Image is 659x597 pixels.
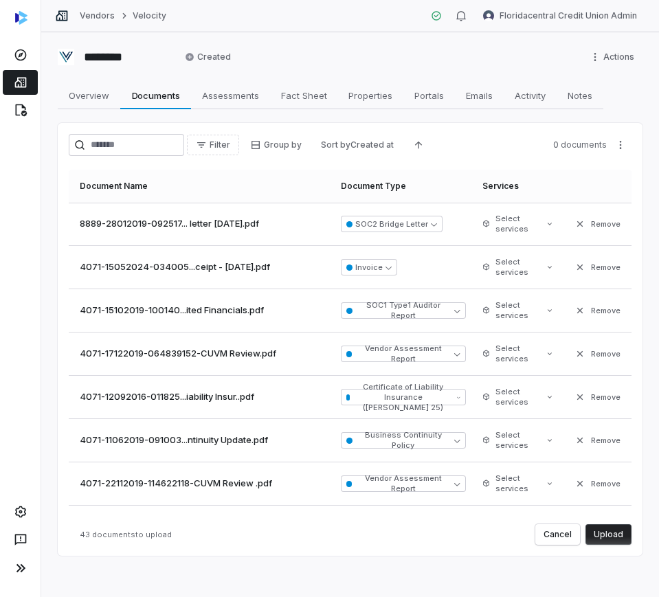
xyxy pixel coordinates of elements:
[69,170,333,203] th: Document Name
[341,432,466,449] button: Business Continuity Policy
[242,135,310,155] button: Group by
[341,389,466,405] button: Certificate of Liability Insurance ([PERSON_NAME] 25)
[80,217,259,231] span: 8889-28012019-092517... letter [DATE].pdf
[474,170,562,203] th: Services
[570,341,625,366] button: Remove
[475,5,645,26] button: Floridacentral Credit Union Admin avatarFloridacentral Credit Union Admin
[80,433,268,447] span: 4071-11062019-091003...ntinuity Update.pdf
[405,135,432,155] button: Ascending
[80,477,272,491] span: 4071-22112019-114622118-CUVM Review .pdf
[413,139,424,150] svg: Ascending
[460,87,498,104] span: Emails
[313,135,402,155] button: Sort byCreated at
[343,87,398,104] span: Properties
[478,469,558,498] button: Select services
[341,475,466,492] button: Vendor Assessment Report
[570,298,625,323] button: Remove
[610,135,632,155] button: More actions
[535,524,580,545] button: Cancel
[570,428,625,453] button: Remove
[80,10,115,21] a: Vendors
[341,216,443,232] button: SOC2 Bridge Letter
[333,170,474,203] th: Document Type
[509,87,551,104] span: Activity
[585,524,632,545] button: Upload
[553,139,607,150] span: 0 documents
[197,87,265,104] span: Assessments
[133,10,166,21] a: Velocity
[585,47,643,67] button: More actions
[187,135,239,155] button: Filter
[478,339,558,368] button: Select services
[276,87,333,104] span: Fact Sheet
[341,302,466,319] button: SOC1 Type1 Auditor Report
[80,304,264,317] span: 4071-15102019-100140...ited Financials.pdf
[15,11,27,25] img: svg%3e
[80,347,276,361] span: 4071-17122019-064839152-CUVM Review.pdf
[80,390,254,404] span: 4071-12092016-011825...iability Insur..pdf
[341,259,397,275] button: Invoice
[478,426,558,455] button: Select services
[562,87,598,104] span: Notes
[478,512,558,541] button: Select services
[210,139,230,150] span: Filter
[185,52,231,63] span: Created
[500,10,637,21] span: Floridacentral Credit Union Admin
[341,346,466,362] button: Vendor Assessment Report
[570,212,625,236] button: Remove
[570,471,625,496] button: Remove
[80,260,270,274] span: 4071-15052024-034005...ceipt - [DATE].pdf
[478,296,558,325] button: Select services
[478,383,558,412] button: Select services
[409,87,449,104] span: Portals
[570,385,625,409] button: Remove
[80,530,172,539] span: 43 documents to upload
[478,210,558,238] button: Select services
[478,253,558,282] button: Select services
[63,87,115,104] span: Overview
[483,10,494,21] img: Floridacentral Credit Union Admin avatar
[126,87,186,104] span: Documents
[570,255,625,280] button: Remove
